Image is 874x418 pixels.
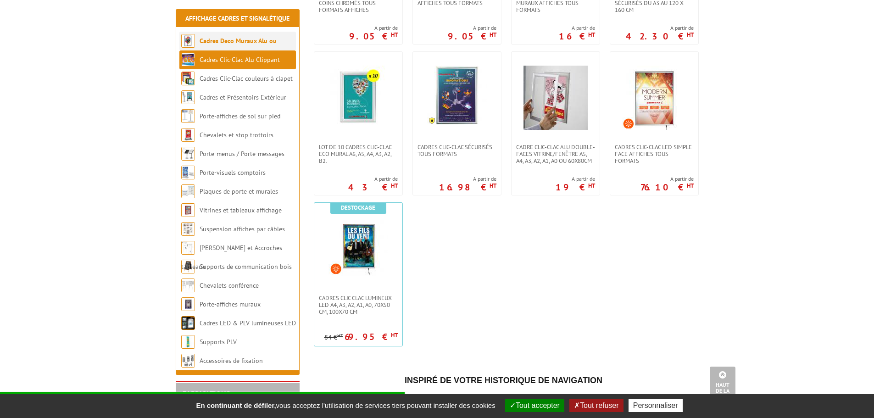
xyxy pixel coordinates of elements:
img: Cadres Clic-Clac couleurs à clapet [181,72,195,85]
img: Suspension affiches par câbles [181,222,195,236]
span: A partir de [349,24,398,32]
a: Cadres Clic Clac lumineux LED A4, A3, A2, A1, A0, 70x50 cm, 100x70 cm [314,295,402,315]
a: Cadres Clic-Clac couleurs à clapet [200,74,293,83]
span: A partir de [640,175,694,183]
p: 76.10 € [640,184,694,190]
span: Cadre clic-clac alu double-faces Vitrine/fenêtre A5, A4, A3, A2, A1, A0 ou 60x80cm [516,144,595,164]
img: Cadres Clic-Clac LED simple face affiches tous formats [622,66,686,130]
img: Porte-menus / Porte-messages [181,147,195,161]
sup: HT [490,182,496,189]
a: Porte-visuels comptoirs [200,168,266,177]
span: A partir de [559,24,595,32]
a: Vitrines et tableaux affichage [200,206,282,214]
span: vous acceptez l'utilisation de services tiers pouvant installer des cookies [191,401,500,409]
a: Cadres Clic-Clac Alu Clippant [200,56,280,64]
img: Cadres Deco Muraux Alu ou Bois [181,34,195,48]
span: A partir de [626,24,694,32]
a: Porte-menus / Porte-messages [200,150,284,158]
img: Cadres LED & PLV lumineuses LED [181,316,195,330]
img: Plaques de porte et murales [181,184,195,198]
img: Porte-affiches muraux [181,297,195,311]
p: 42.30 € [626,33,694,39]
sup: HT [588,182,595,189]
span: A partir de [448,24,496,32]
a: Suspension affiches par câbles [200,225,285,233]
p: 84 € [324,334,343,341]
a: [PERSON_NAME] et Accroches tableaux [181,244,282,271]
a: Cadre clic-clac alu double-faces Vitrine/fenêtre A5, A4, A3, A2, A1, A0 ou 60x80cm [512,144,600,164]
a: Lot de 10 cadres Clic-Clac Eco mural A6, A5, A4, A3, A2, B2. [314,144,402,164]
strong: En continuant de défiler, [196,401,276,409]
sup: HT [588,31,595,39]
sup: HT [687,182,694,189]
a: Cadres LED & PLV lumineuses LED [200,319,296,327]
span: A partir de [556,175,595,183]
a: Cadres et Présentoirs Extérieur [200,93,286,101]
a: Plaques de porte et murales [200,187,278,195]
span: Inspiré de votre historique de navigation [405,376,602,385]
a: Supports PLV [200,338,237,346]
sup: HT [687,31,694,39]
button: Tout refuser [569,399,623,412]
span: Cadres Clic Clac lumineux LED A4, A3, A2, A1, A0, 70x50 cm, 100x70 cm [319,295,398,315]
a: Porte-affiches muraux [200,300,261,308]
img: Porte-visuels comptoirs [181,166,195,179]
img: Cadres Clic Clac lumineux LED A4, A3, A2, A1, A0, 70x50 cm, 100x70 cm [328,217,388,276]
span: A partir de [439,175,496,183]
img: Chevalets conférence [181,279,195,292]
p: 69.95 € [345,334,398,340]
a: Supports de communication bois [200,262,292,271]
img: Vitrines et tableaux affichage [181,203,195,217]
sup: HT [391,182,398,189]
button: Tout accepter [505,399,564,412]
img: Supports PLV [181,335,195,349]
p: 16.98 € [439,184,496,190]
span: Cadres Clic-Clac Sécurisés Tous formats [418,144,496,157]
p: 9.05 € [349,33,398,39]
sup: HT [337,332,343,339]
sup: HT [391,31,398,39]
a: Cadres Deco Muraux Alu ou [GEOGRAPHIC_DATA] [181,37,277,64]
span: A partir de [348,175,398,183]
span: Lot de 10 cadres Clic-Clac Eco mural A6, A5, A4, A3, A2, B2. [319,144,398,164]
img: Cadre clic-clac alu double-faces Vitrine/fenêtre A5, A4, A3, A2, A1, A0 ou 60x80cm [523,66,588,130]
span: Cadres Clic-Clac LED simple face affiches tous formats [615,144,694,164]
b: Destockage [341,204,375,212]
img: Cadres et Présentoirs Extérieur [181,90,195,104]
a: Chevalets conférence [200,281,259,290]
p: 16 € [559,33,595,39]
a: Accessoires de fixation [200,357,263,365]
sup: HT [490,31,496,39]
p: 43 € [348,184,398,190]
a: Cadres Clic-Clac Sécurisés Tous formats [413,144,501,157]
img: Chevalets et stop trottoirs [181,128,195,142]
img: Cimaises et Accroches tableaux [181,241,195,255]
img: Cadres Clic-Clac Sécurisés Tous formats [427,66,487,125]
a: Chevalets et stop trottoirs [200,131,273,139]
sup: HT [391,331,398,339]
a: Affichage Cadres et Signalétique [185,14,289,22]
p: 9.05 € [448,33,496,39]
a: Cadres Clic-Clac LED simple face affiches tous formats [610,144,698,164]
img: Lot de 10 cadres Clic-Clac Eco mural A6, A5, A4, A3, A2, B2. [326,66,390,130]
p: 19 € [556,184,595,190]
a: Porte-affiches de sol sur pied [200,112,280,120]
button: Personnaliser (fenêtre modale) [629,399,683,412]
img: Porte-affiches de sol sur pied [181,109,195,123]
a: Haut de la page [710,367,735,404]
